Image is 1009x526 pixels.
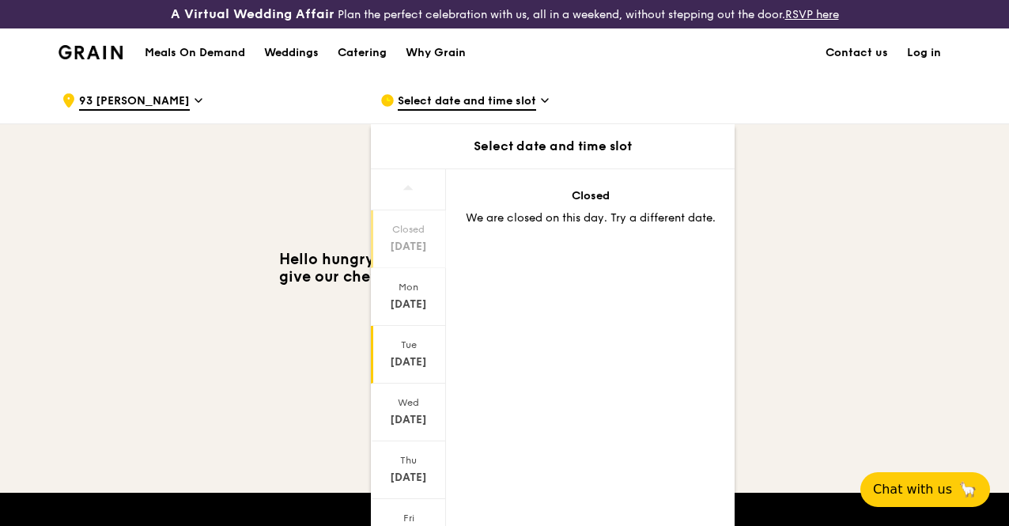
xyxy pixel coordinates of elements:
div: Closed [465,188,716,204]
a: Weddings [255,29,328,77]
h1: Meals On Demand [145,45,245,61]
div: Plan the perfect celebration with us, all in a weekend, without stepping out the door. [168,6,841,22]
span: 🦙 [958,480,977,499]
div: [DATE] [373,297,444,312]
div: [DATE] [373,354,444,370]
div: Weddings [264,29,319,77]
div: Fri [373,512,444,524]
span: 93 [PERSON_NAME] [79,93,190,111]
img: Grain [59,45,123,59]
a: Contact us [816,29,898,77]
a: GrainGrain [59,28,123,75]
div: Why Grain [406,29,466,77]
div: Mon [373,281,444,293]
div: Wed [373,396,444,409]
div: Closed [373,223,444,236]
a: Log in [898,29,950,77]
span: Chat with us [873,480,952,499]
a: Catering [328,29,396,77]
button: Chat with us🦙 [860,472,990,507]
div: Tue [373,339,444,351]
a: Why Grain [396,29,475,77]
h3: Hello hungry human. We’re closed [DATE] as it’s important to give our chefs a break to rest and r... [267,251,742,303]
div: Catering [338,29,387,77]
div: [DATE] [373,470,444,486]
div: Thu [373,454,444,467]
span: Select date and time slot [398,93,536,111]
div: [DATE] [373,412,444,428]
div: Select date and time slot [371,137,735,156]
a: RSVP here [785,8,839,21]
div: We are closed on this day. Try a different date. [465,210,716,226]
div: [DATE] [373,239,444,255]
h3: A Virtual Wedding Affair [171,6,334,22]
